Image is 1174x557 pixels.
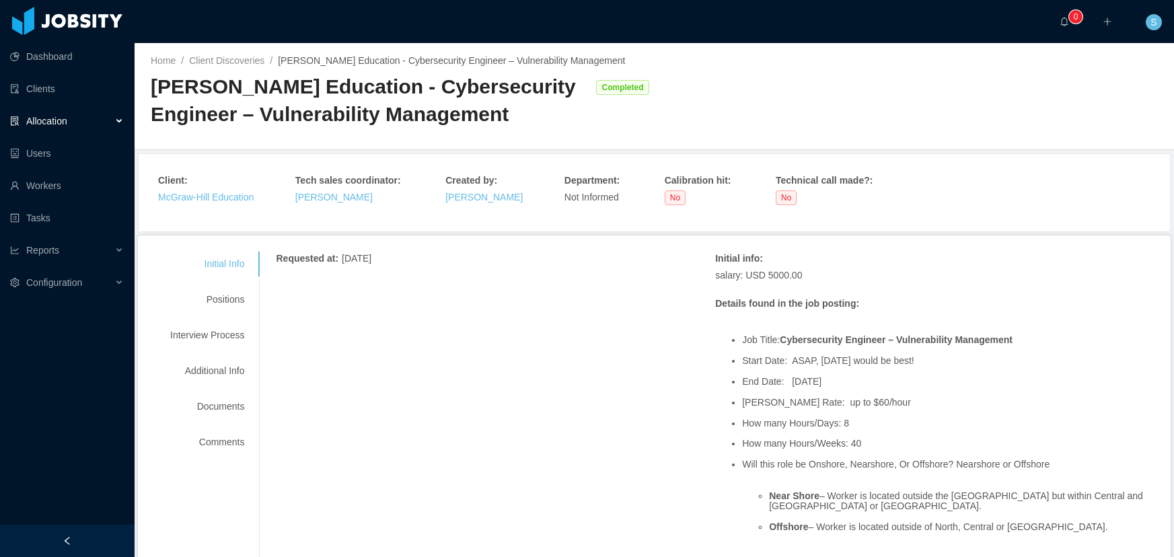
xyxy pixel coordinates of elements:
[295,175,401,186] strong: Tech sales coordinator :
[10,43,124,70] a: icon: pie-chartDashboard
[154,287,260,312] div: Positions
[181,55,184,66] span: /
[10,172,124,199] a: icon: userWorkers
[715,253,763,264] strong: Initial info :
[10,246,20,255] i: icon: line-chart
[10,205,124,231] a: icon: profileTasks
[564,192,619,202] span: Not Informed
[154,359,260,383] div: Additional Info
[769,490,819,501] strong: Near Shore
[295,192,373,202] a: [PERSON_NAME]
[665,175,731,186] strong: Calibration hit :
[1150,14,1157,30] span: S
[769,521,808,532] strong: Offshore
[1103,17,1112,26] i: icon: plus
[276,253,338,264] strong: Requested at :
[26,116,67,126] span: Allocation
[154,252,260,276] div: Initial Info
[596,80,649,95] span: Completed
[742,356,1154,366] li: Start Date: ASAP, [DATE] would be best!
[715,268,1154,283] p: salary: USD 5000.00
[1069,10,1083,24] sup: 0
[769,491,1154,512] li: – Worker is located outside the [GEOGRAPHIC_DATA] but within Central and [GEOGRAPHIC_DATA] or [GE...
[189,55,264,66] a: Client Discoveries
[742,398,1154,408] li: [PERSON_NAME] Rate: up to $60/hour
[158,175,188,186] strong: Client :
[151,73,589,128] div: [PERSON_NAME] Education - Cybersecurity Engineer – Vulnerability Management
[776,190,797,205] span: No
[742,335,1154,345] li: Job Title:
[1060,17,1069,26] i: icon: bell
[780,334,1013,345] strong: Cybersecurity Engineer – Vulnerability Management
[564,175,620,186] strong: Department :
[270,55,272,66] span: /
[26,245,59,256] span: Reports
[154,430,260,455] div: Comments
[445,175,497,186] strong: Created by :
[742,377,1154,387] li: End Date: [DATE]
[10,75,124,102] a: icon: auditClients
[445,192,523,202] a: [PERSON_NAME]
[665,190,686,205] span: No
[776,175,873,186] strong: Technical call made? :
[769,522,1154,532] li: – Worker is located outside of North, Central or [GEOGRAPHIC_DATA].
[715,298,859,309] strong: Details found in the job posting:
[278,55,625,66] span: [PERSON_NAME] Education - Cybersecurity Engineer – Vulnerability Management
[154,394,260,419] div: Documents
[154,323,260,348] div: Interview Process
[10,278,20,287] i: icon: setting
[742,459,1154,470] li: Will this role be Onshore, Nearshore, Or Offshore? Nearshore or Offshore
[151,55,176,66] a: Home
[342,253,371,264] span: [DATE]
[10,140,124,167] a: icon: robotUsers
[26,277,82,288] span: Configuration
[10,116,20,126] i: icon: solution
[158,192,254,202] a: McGraw-Hill Education
[742,418,1154,429] li: How many Hours/Days: 8
[742,439,1154,449] li: How many Hours/Weeks: 40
